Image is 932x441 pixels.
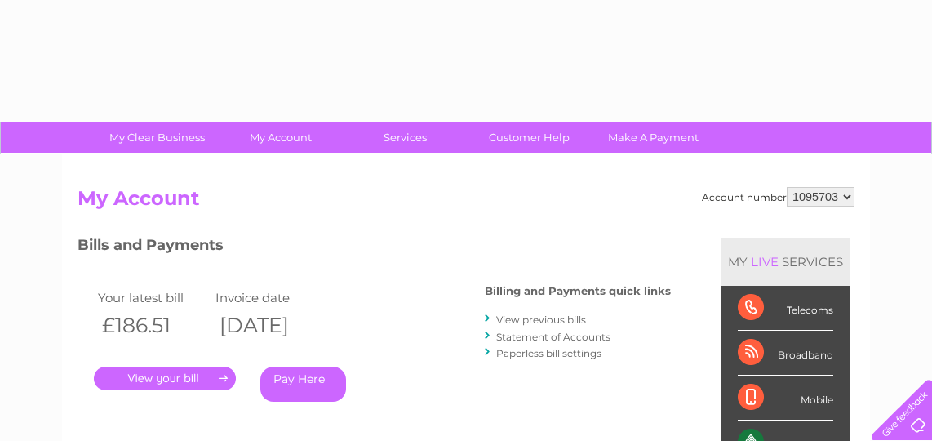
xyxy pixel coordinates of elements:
a: . [94,367,236,390]
h4: Billing and Payments quick links [485,285,671,297]
h2: My Account [78,187,854,218]
div: Broadband [738,331,833,376]
a: View previous bills [496,314,586,326]
div: Mobile [738,376,833,421]
a: My Clear Business [90,122,224,153]
a: Customer Help [462,122,597,153]
a: Pay Here [260,367,346,402]
a: My Account [214,122,348,153]
a: Services [338,122,473,153]
td: Invoice date [211,287,329,309]
div: LIVE [748,254,782,269]
th: £186.51 [94,309,211,342]
div: Account number [702,187,854,207]
div: Telecoms [738,286,833,331]
td: Your latest bill [94,287,211,309]
div: MY SERVICES [721,238,850,285]
a: Make A Payment [586,122,721,153]
th: [DATE] [211,309,329,342]
h3: Bills and Payments [78,234,671,262]
a: Statement of Accounts [496,331,610,343]
a: Paperless bill settings [496,347,601,359]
